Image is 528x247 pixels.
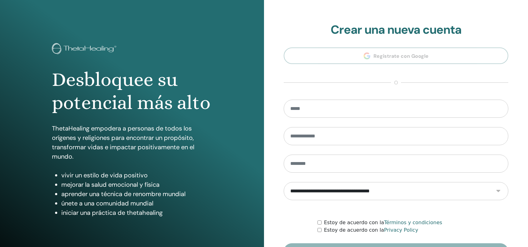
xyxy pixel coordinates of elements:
h1: Desbloquee su potencial más alto [52,68,212,115]
li: iniciar una práctica de thetahealing [61,208,212,217]
li: aprender una técnica de renombre mundial [61,189,212,199]
li: vivir un estilo de vida positivo [61,170,212,180]
span: o [391,79,401,86]
a: Privacy Policy [384,227,418,233]
p: ThetaHealing empodera a personas de todos los orígenes y religiones para encontrar un propósito, ... [52,124,212,161]
label: Estoy de acuerdo con la [324,226,418,234]
li: mejorar la salud emocional y física [61,180,212,189]
label: Estoy de acuerdo con la [324,219,442,226]
a: Términos y condiciones [384,220,442,225]
h2: Crear una nueva cuenta [284,23,508,37]
li: únete a una comunidad mundial [61,199,212,208]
